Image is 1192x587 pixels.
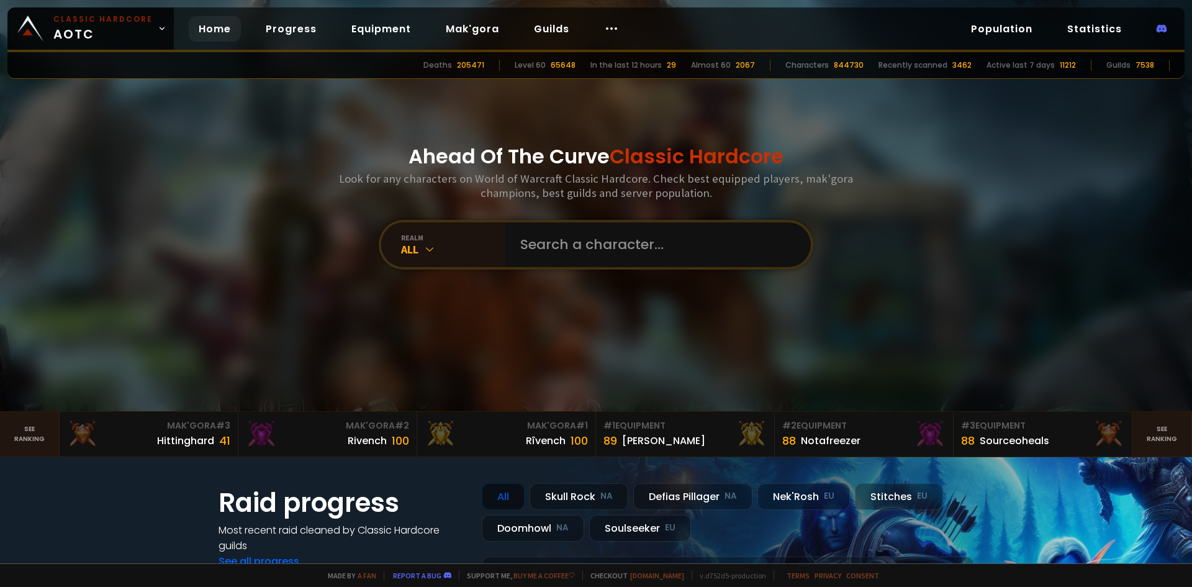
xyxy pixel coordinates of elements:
[961,419,975,432] span: # 3
[530,483,628,510] div: Skull Rock
[358,571,376,580] a: a fan
[576,419,588,432] span: # 1
[878,60,947,71] div: Recently scanned
[457,60,484,71] div: 205471
[53,14,153,25] small: Classic Hardcore
[515,60,546,71] div: Level 60
[815,571,841,580] a: Privacy
[782,419,797,432] span: # 2
[513,222,796,267] input: Search a character...
[551,60,576,71] div: 65648
[219,522,467,553] h4: Most recent raid cleaned by Classic Hardcore guilds
[917,490,928,503] small: EU
[334,171,858,200] h3: Look for any characters on World of Warcraft Classic Hardcore. Check best equipped players, mak'g...
[954,412,1132,457] a: #3Equipment88Sourceoheals
[417,412,596,457] a: Mak'Gora#1Rîvench100
[603,419,767,432] div: Equipment
[526,433,566,448] div: Rîvench
[482,483,525,510] div: All
[409,142,783,171] h1: Ahead Of The Curve
[401,233,505,242] div: realm
[189,16,241,42] a: Home
[246,419,409,432] div: Mak'Gora
[556,522,569,534] small: NA
[846,571,879,580] a: Consent
[436,16,509,42] a: Mak'gora
[782,432,796,449] div: 88
[775,412,954,457] a: #2Equipment88Notafreezer
[855,483,943,510] div: Stitches
[582,571,684,580] span: Checkout
[603,432,617,449] div: 89
[785,60,829,71] div: Characters
[600,490,613,503] small: NA
[691,60,731,71] div: Almost 60
[459,571,575,580] span: Support me,
[961,16,1042,42] a: Population
[961,419,1124,432] div: Equipment
[630,571,684,580] a: [DOMAIN_NAME]
[1060,60,1076,71] div: 11212
[736,60,755,71] div: 2067
[482,515,584,542] div: Doomhowl
[7,7,174,50] a: Classic HardcoreAOTC
[425,419,588,432] div: Mak'Gora
[219,432,230,449] div: 41
[157,433,214,448] div: Hittinghard
[692,571,766,580] span: v. d752d5 - production
[667,60,676,71] div: 29
[219,554,299,568] a: See all progress
[725,490,737,503] small: NA
[423,60,452,71] div: Deaths
[782,419,946,432] div: Equipment
[987,60,1055,71] div: Active last 7 days
[393,571,441,580] a: Report a bug
[980,433,1049,448] div: Sourceoheals
[633,483,752,510] div: Defias Pillager
[961,432,975,449] div: 88
[596,412,775,457] a: #1Equipment89[PERSON_NAME]
[571,432,588,449] div: 100
[590,60,662,71] div: In the last 12 hours
[524,16,579,42] a: Guilds
[801,433,860,448] div: Notafreezer
[392,432,409,449] div: 100
[824,490,834,503] small: EU
[67,419,230,432] div: Mak'Gora
[348,433,387,448] div: Rivench
[603,419,615,432] span: # 1
[238,412,417,457] a: Mak'Gora#2Rivench100
[216,419,230,432] span: # 3
[60,412,238,457] a: Mak'Gora#3Hittinghard41
[395,419,409,432] span: # 2
[256,16,327,42] a: Progress
[1057,16,1132,42] a: Statistics
[1106,60,1131,71] div: Guilds
[513,571,575,580] a: Buy me a coffee
[589,515,691,542] div: Soulseeker
[787,571,810,580] a: Terms
[622,433,705,448] div: [PERSON_NAME]
[757,483,850,510] div: Nek'Rosh
[401,242,505,257] div: All
[952,60,972,71] div: 3462
[341,16,421,42] a: Equipment
[834,60,864,71] div: 844730
[53,14,153,43] span: AOTC
[1136,60,1154,71] div: 7538
[665,522,675,534] small: EU
[320,571,376,580] span: Made by
[1132,412,1192,457] a: Seeranking
[610,142,783,170] span: Classic Hardcore
[219,483,467,522] h1: Raid progress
